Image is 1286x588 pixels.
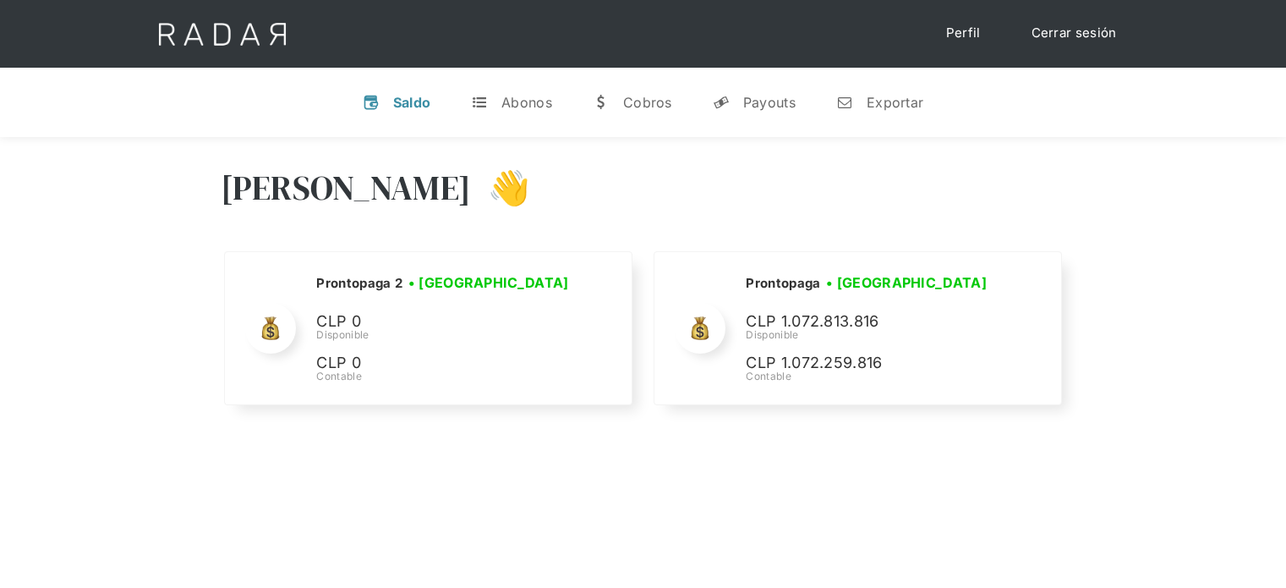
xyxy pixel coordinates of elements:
h2: Prontopaga [746,275,820,292]
p: CLP 1.072.259.816 [746,351,999,376]
div: Saldo [393,94,431,111]
h3: • [GEOGRAPHIC_DATA] [408,272,569,293]
div: t [471,94,488,111]
div: Disponible [316,327,574,343]
div: Cobros [623,94,672,111]
div: Contable [746,369,999,384]
a: Perfil [929,17,998,50]
div: v [363,94,380,111]
div: Contable [316,369,574,384]
div: Disponible [746,327,999,343]
a: Cerrar sesión [1015,17,1134,50]
div: n [836,94,853,111]
h3: • [GEOGRAPHIC_DATA] [826,272,987,293]
p: CLP 1.072.813.816 [746,310,999,334]
div: Exportar [867,94,923,111]
div: y [713,94,730,111]
p: CLP 0 [316,310,570,334]
p: CLP 0 [316,351,570,376]
div: w [593,94,610,111]
div: Payouts [743,94,796,111]
div: Abonos [501,94,552,111]
h2: Prontopaga 2 [316,275,402,292]
h3: [PERSON_NAME] [221,167,472,209]
h3: 👋 [471,167,530,209]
